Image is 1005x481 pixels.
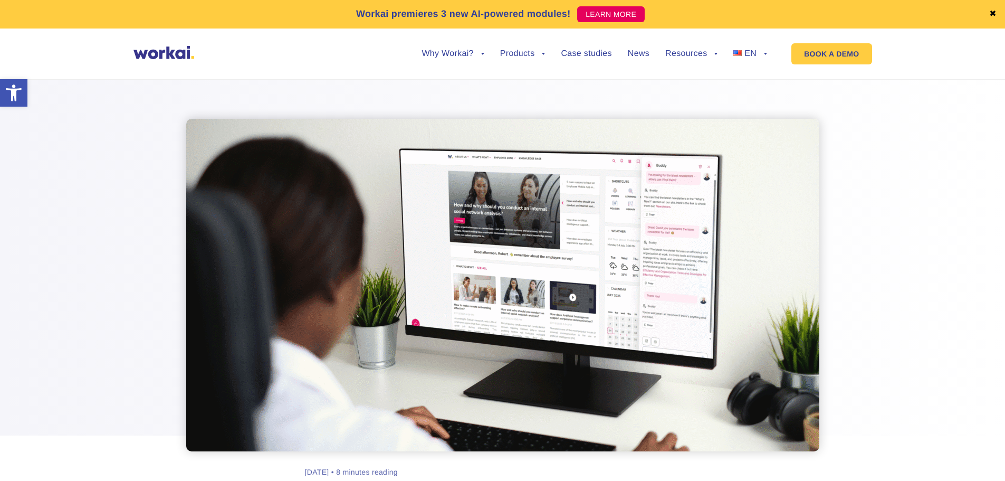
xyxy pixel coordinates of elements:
div: [DATE] • 8 minutes reading [305,467,398,477]
a: Case studies [561,50,611,58]
a: Why Workai? [422,50,484,58]
img: intranet AI assistant [186,119,819,451]
a: BOOK A DEMO [791,43,872,64]
a: EN [733,50,767,58]
a: Products [500,50,545,58]
a: Resources [665,50,717,58]
span: EN [744,49,757,58]
a: News [628,50,649,58]
p: Workai premieres 3 new AI-powered modules! [356,7,571,21]
a: LEARN MORE [577,6,645,22]
a: ✖ [989,10,997,18]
